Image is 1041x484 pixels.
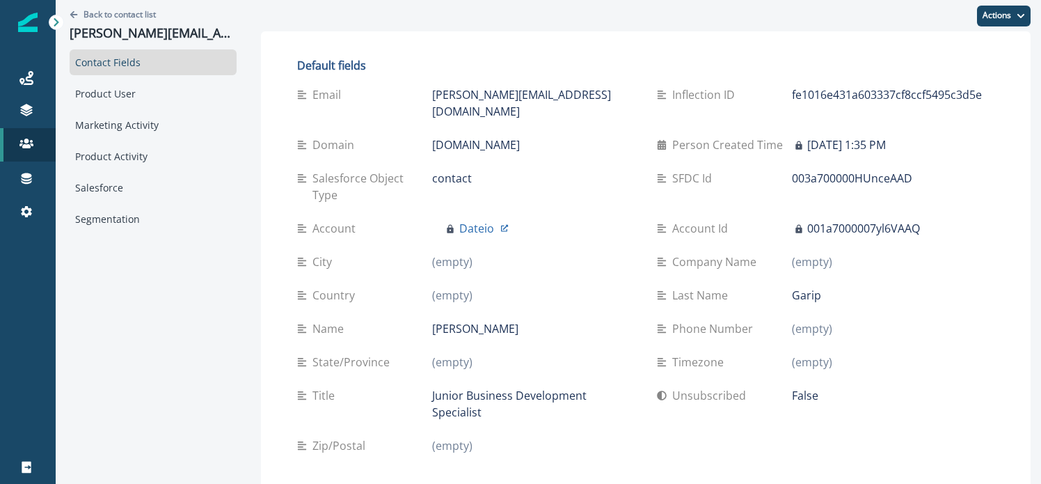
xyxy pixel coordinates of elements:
p: 003a700000HUnceAAD [792,170,912,187]
p: Dateio [459,220,494,237]
p: Country [312,287,360,304]
p: [PERSON_NAME][EMAIL_ADDRESS][DOMAIN_NAME] [432,86,635,120]
p: SFDC Id [672,170,717,187]
p: Back to contact list [84,8,156,20]
p: False [792,387,818,404]
p: Timezone [672,354,729,370]
p: Inflection ID [672,86,740,103]
p: Company Name [672,253,762,270]
p: Phone Number [672,320,758,337]
p: Garip [792,287,821,304]
p: Email [312,86,347,103]
p: Account [312,220,361,237]
div: Salesforce [70,175,237,201]
p: [DATE] 1:35 PM [807,136,886,153]
p: [DOMAIN_NAME] [432,136,520,153]
p: fe1016e431a603337cf8ccf5495c3d5e [792,86,982,103]
p: Last Name [672,287,733,304]
p: Junior Business Development Specialist [432,387,635,421]
div: Product User [70,81,237,107]
p: Account Id [672,220,733,237]
img: Inflection [18,13,38,32]
p: (empty) [432,354,472,370]
p: Title [312,387,340,404]
p: [PERSON_NAME][EMAIL_ADDRESS][DOMAIN_NAME] [70,26,237,41]
p: (empty) [792,354,832,370]
p: (empty) [792,320,832,337]
p: State/Province [312,354,395,370]
p: Zip/Postal [312,437,371,454]
div: Marketing Activity [70,112,237,138]
div: Product Activity [70,143,237,169]
h2: Default fields [297,59,994,72]
div: Contact Fields [70,49,237,75]
button: Go back [70,8,156,20]
p: Name [312,320,349,337]
p: (empty) [432,437,472,454]
p: Domain [312,136,360,153]
p: (empty) [432,253,472,270]
p: Person Created Time [672,136,788,153]
p: City [312,253,337,270]
button: Actions [977,6,1031,26]
p: contact [432,170,472,187]
p: (empty) [792,253,832,270]
p: (empty) [432,287,472,304]
div: Segmentation [70,206,237,232]
p: Salesforce Object Type [312,170,432,203]
p: 001a7000007yl6VAAQ [807,220,920,237]
p: [PERSON_NAME] [432,320,518,337]
p: Unsubscribed [672,387,752,404]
